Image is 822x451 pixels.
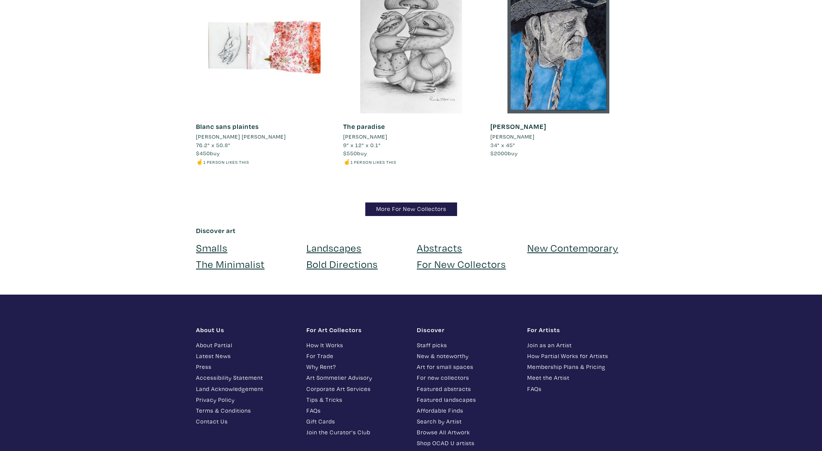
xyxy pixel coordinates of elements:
[196,149,210,157] span: $450
[343,158,479,166] li: ☝️
[417,326,516,334] h1: Discover
[417,395,516,404] a: Featured landscapes
[343,132,387,141] li: [PERSON_NAME]
[196,257,265,271] a: The Minimalist
[306,406,405,415] a: FAQs
[343,149,357,157] span: $550
[490,141,515,149] span: 34" x 45"
[365,202,457,216] a: More For New Collectors
[203,159,249,165] small: 1 person likes this
[306,373,405,382] a: Art Sommelier Advisory
[306,241,361,254] a: Landscapes
[343,149,367,157] span: buy
[306,417,405,426] a: Gift Cards
[527,373,626,382] a: Meet the Artist
[306,341,405,350] a: How It Works
[196,352,295,360] a: Latest News
[306,362,405,371] a: Why Rent?
[417,257,506,271] a: For New Collectors
[527,384,626,393] a: FAQs
[527,352,626,360] a: How Partial Works for Artists
[490,122,546,131] a: [PERSON_NAME]
[417,384,516,393] a: Featured abstracts
[306,352,405,360] a: For Trade
[343,122,385,131] a: The paradise
[490,132,535,141] li: [PERSON_NAME]
[306,428,405,437] a: Join the Curator's Club
[196,362,295,371] a: Press
[196,417,295,426] a: Contact Us
[417,362,516,371] a: Art for small spaces
[306,395,405,404] a: Tips & Tricks
[196,373,295,382] a: Accessibility Statement
[196,384,295,393] a: Land Acknowledgement
[196,132,332,141] a: [PERSON_NAME] [PERSON_NAME]
[196,149,220,157] span: buy
[306,384,405,393] a: Corporate Art Services
[196,122,259,131] a: Blanc sans plaintes
[196,406,295,415] a: Terms & Conditions
[306,326,405,334] h1: For Art Collectors
[417,341,516,350] a: Staff picks
[417,241,462,254] a: Abstracts
[306,257,378,271] a: Bold Directions
[351,159,396,165] small: 1 person likes this
[196,226,626,235] h6: Discover art
[527,341,626,350] a: Join as an Artist
[417,439,516,448] a: Shop OCAD U artists
[343,132,479,141] a: [PERSON_NAME]
[417,406,516,415] a: Affordable Finds
[527,241,618,254] a: New Contemporary
[490,132,626,141] a: [PERSON_NAME]
[490,149,518,157] span: buy
[196,395,295,404] a: Privacy Policy
[527,326,626,334] h1: For Artists
[196,326,295,334] h1: About Us
[343,141,381,149] span: 9" x 12" x 0.1"
[417,417,516,426] a: Search by Artist
[417,352,516,360] a: New & noteworthy
[527,362,626,371] a: Membership Plans & Pricing
[196,132,286,141] li: [PERSON_NAME] [PERSON_NAME]
[196,158,332,166] li: ☝️
[417,428,516,437] a: Browse All Artwork
[196,341,295,350] a: About Partial
[490,149,508,157] span: $2000
[196,141,230,149] span: 76.2" x 50.8"
[196,241,227,254] a: Smalls
[417,373,516,382] a: For new collectors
